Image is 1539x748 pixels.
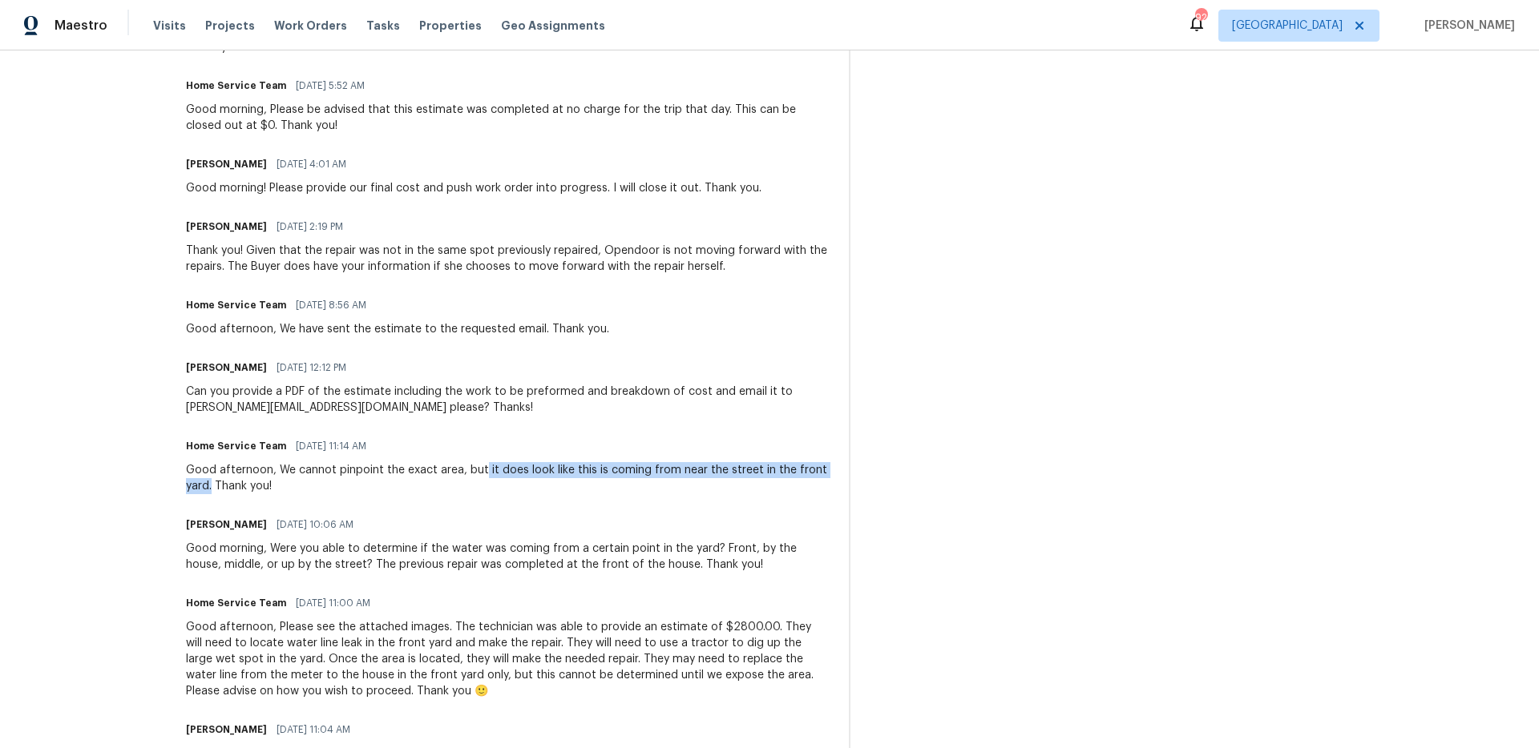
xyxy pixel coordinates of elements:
[186,595,286,611] h6: Home Service Team
[296,438,366,454] span: [DATE] 11:14 AM
[277,219,343,235] span: [DATE] 2:19 PM
[274,18,347,34] span: Work Orders
[153,18,186,34] span: Visits
[277,156,346,172] span: [DATE] 4:01 AM
[277,360,346,376] span: [DATE] 12:12 PM
[186,360,267,376] h6: [PERSON_NAME]
[186,102,830,134] div: Good morning, Please be advised that this estimate was completed at no charge for the trip that d...
[296,78,365,94] span: [DATE] 5:52 AM
[186,219,267,235] h6: [PERSON_NAME]
[186,438,286,454] h6: Home Service Team
[186,722,267,738] h6: [PERSON_NAME]
[186,321,609,337] div: Good afternoon, We have sent the estimate to the requested email. Thank you.
[277,722,350,738] span: [DATE] 11:04 AM
[501,18,605,34] span: Geo Assignments
[1418,18,1515,34] span: [PERSON_NAME]
[296,595,370,611] span: [DATE] 11:00 AM
[186,384,830,416] div: Can you provide a PDF of the estimate including the work to be preformed and breakdown of cost an...
[186,78,286,94] h6: Home Service Team
[186,243,830,275] div: Thank you! Given that the repair was not in the same spot previously repaired, Opendoor is not mo...
[205,18,255,34] span: Projects
[186,462,830,494] div: Good afternoon, We cannot pinpoint the exact area, but it does look like this is coming from near...
[186,156,267,172] h6: [PERSON_NAME]
[366,20,400,31] span: Tasks
[186,297,286,313] h6: Home Service Team
[186,541,830,573] div: Good morning, Were you able to determine if the water was coming from a certain point in the yard...
[186,619,830,699] div: Good afternoon, Please see the attached images. The technician was able to provide an estimate of...
[1232,18,1343,34] span: [GEOGRAPHIC_DATA]
[1195,10,1206,26] div: 92
[55,18,107,34] span: Maestro
[186,517,267,533] h6: [PERSON_NAME]
[277,517,353,533] span: [DATE] 10:06 AM
[419,18,482,34] span: Properties
[296,297,366,313] span: [DATE] 8:56 AM
[186,180,761,196] div: Good morning! Please provide our final cost and push work order into progress. I will close it ou...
